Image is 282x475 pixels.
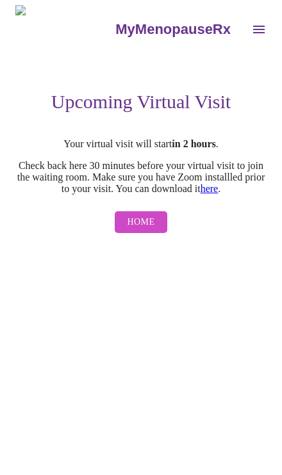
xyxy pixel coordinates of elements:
[128,214,155,230] span: Home
[172,138,215,149] strong: in 2 hours
[112,205,171,240] a: Home
[114,7,244,52] a: MyMenopauseRx
[15,138,267,150] p: Your virtual visit will start .
[244,14,274,45] button: open drawer
[115,21,231,38] h3: MyMenopauseRx
[15,91,267,113] h3: Upcoming Virtual Visit
[15,5,114,53] img: MyMenopauseRx Logo
[201,183,219,194] a: here
[115,211,168,234] button: Home
[15,160,267,195] p: Check back here 30 minutes before your virtual visit to join the waiting room. Make sure you have...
